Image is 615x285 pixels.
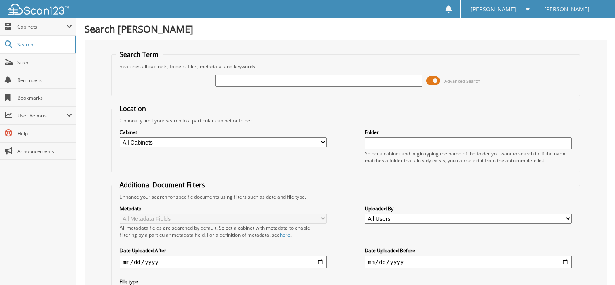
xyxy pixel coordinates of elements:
[116,63,576,70] div: Searches all cabinets, folders, files, metadata, and keywords
[8,4,69,15] img: scan123-logo-white.svg
[116,193,576,200] div: Enhance your search for specific documents using filters such as date and file type.
[365,247,572,254] label: Date Uploaded Before
[116,104,150,113] legend: Location
[120,129,327,136] label: Cabinet
[17,130,72,137] span: Help
[444,78,480,84] span: Advanced Search
[116,180,209,189] legend: Additional Document Filters
[120,247,327,254] label: Date Uploaded After
[365,150,572,164] div: Select a cabinet and begin typing the name of the folder you want to search in. If the name match...
[544,7,590,12] span: [PERSON_NAME]
[280,231,290,238] a: here
[17,148,72,155] span: Announcements
[17,94,72,101] span: Bookmarks
[116,50,163,59] legend: Search Term
[120,256,327,268] input: start
[120,278,327,285] label: File type
[17,23,66,30] span: Cabinets
[120,224,327,238] div: All metadata fields are searched by default. Select a cabinet with metadata to enable filtering b...
[365,256,572,268] input: end
[120,205,327,212] label: Metadata
[471,7,516,12] span: [PERSON_NAME]
[17,59,72,66] span: Scan
[17,41,71,48] span: Search
[17,112,66,119] span: User Reports
[116,117,576,124] div: Optionally limit your search to a particular cabinet or folder
[17,77,72,84] span: Reminders
[365,205,572,212] label: Uploaded By
[85,22,607,36] h1: Search [PERSON_NAME]
[365,129,572,136] label: Folder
